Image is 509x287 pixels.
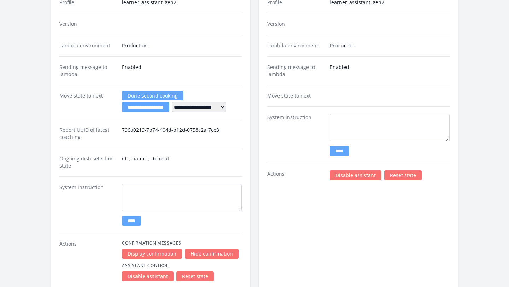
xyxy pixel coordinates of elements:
dt: Report UUID of latest coaching [59,127,116,141]
a: Display confirmation [122,249,182,259]
dt: System instruction [267,114,324,156]
dd: Production [122,42,242,49]
h4: Assistant Control [122,263,242,269]
dt: Sending message to lambda [59,64,116,78]
dd: id: , name: , done at: [122,155,242,169]
dt: Actions [59,240,116,281]
dt: Version [267,20,324,28]
dt: System instruction [59,184,116,226]
dd: 796a0219-7b74-404d-b12d-0758c2af7ce3 [122,127,242,141]
dd: Enabled [122,64,242,78]
dt: Lambda environment [267,42,324,49]
a: Reset state [384,170,422,180]
a: Hide confirmation [185,249,239,259]
dt: Ongoing dish selection state [59,155,116,169]
dt: Version [59,20,116,28]
dt: Move state to next [59,92,116,112]
dd: Production [330,42,450,49]
dt: Actions [267,170,324,180]
a: Done second cooking [122,91,183,100]
h4: Confirmation Messages [122,240,242,246]
dd: Enabled [330,64,450,78]
dt: Sending message to lambda [267,64,324,78]
a: Disable assistant [122,271,174,281]
dt: Lambda environment [59,42,116,49]
dt: Move state to next [267,92,324,99]
a: Reset state [176,271,214,281]
a: Disable assistant [330,170,381,180]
